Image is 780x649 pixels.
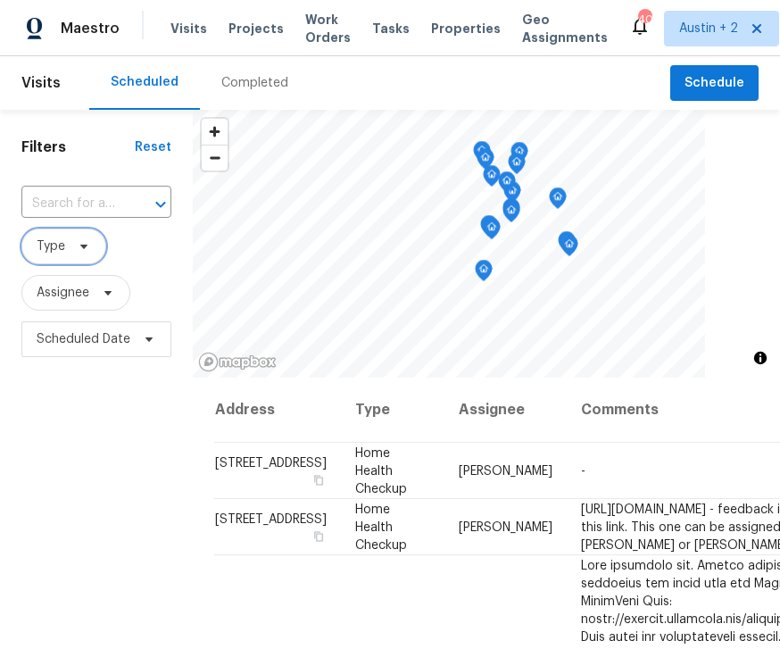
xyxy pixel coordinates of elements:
span: [STREET_ADDRESS] [215,512,327,525]
div: Scheduled [111,73,178,91]
span: Scheduled Date [37,330,130,348]
div: Map marker [475,260,493,287]
span: Maestro [61,20,120,37]
div: Map marker [508,153,526,180]
th: Address [214,378,341,443]
canvas: Map [193,110,705,378]
span: [PERSON_NAME] [459,520,552,533]
div: Map marker [483,165,501,193]
div: Map marker [502,201,520,229]
button: Zoom in [202,119,228,145]
span: Tasks [372,22,410,35]
div: Map marker [560,235,578,262]
span: Austin + 2 [679,20,738,37]
th: Assignee [444,378,567,443]
button: Copy Address [311,528,327,544]
span: Type [37,237,65,255]
span: Geo Assignments [522,11,608,46]
div: Map marker [480,215,498,243]
span: Home Health Checkup [355,503,407,551]
div: Map marker [558,231,576,259]
button: Schedule [670,65,759,102]
span: Visits [170,20,207,37]
span: Projects [228,20,284,37]
span: - [581,464,585,477]
div: Map marker [483,218,501,245]
div: 40 [638,11,651,29]
div: Reset [135,138,171,156]
a: Mapbox homepage [198,352,277,372]
div: Map marker [473,141,491,169]
span: Assignee [37,284,89,302]
div: Map marker [477,148,494,176]
th: Type [341,378,444,443]
h1: Filters [21,138,135,156]
span: Properties [431,20,501,37]
span: Schedule [685,72,744,95]
button: Open [148,192,173,217]
div: Map marker [549,187,567,215]
button: Copy Address [311,471,327,487]
span: Work Orders [305,11,351,46]
button: Zoom out [202,145,228,171]
div: Completed [221,74,288,92]
input: Search for an address... [21,190,121,218]
span: Visits [21,63,61,103]
div: Map marker [510,142,528,170]
span: Toggle attribution [755,348,766,368]
div: Map marker [498,171,516,199]
button: Toggle attribution [750,347,771,369]
span: [STREET_ADDRESS] [215,456,327,469]
span: Home Health Checkup [355,446,407,495]
span: [PERSON_NAME] [459,464,552,477]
